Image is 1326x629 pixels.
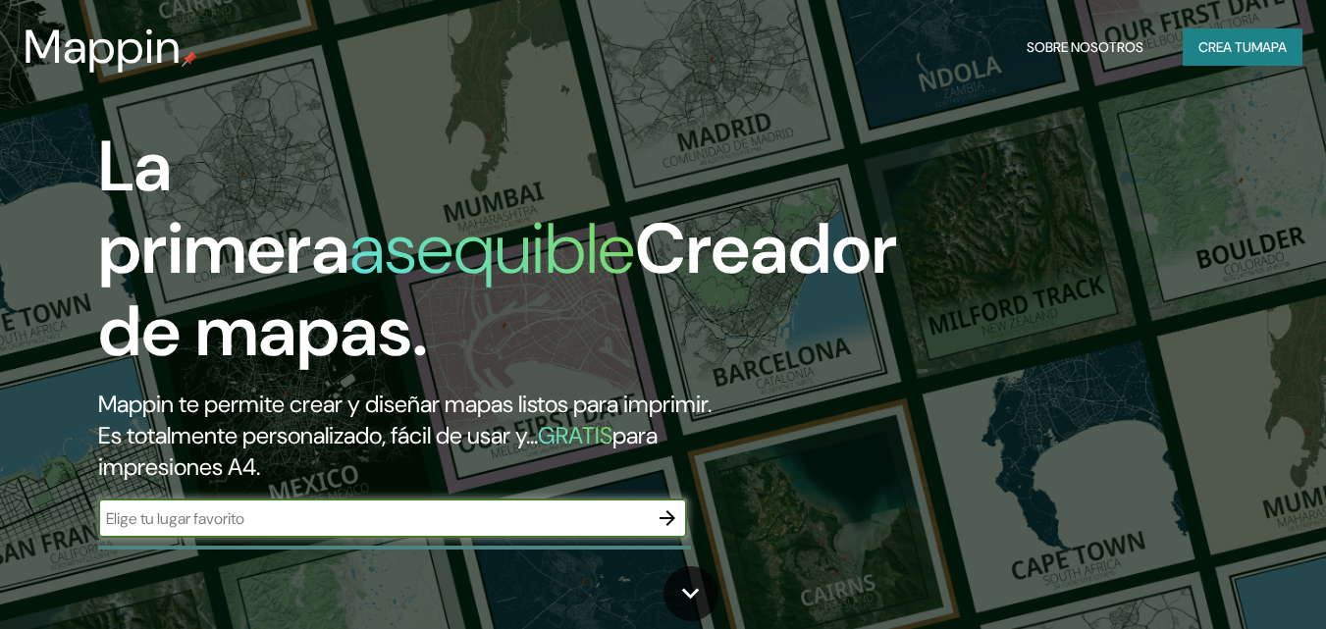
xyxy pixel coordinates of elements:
[182,51,197,67] img: pin de mapeo
[98,389,712,419] font: Mappin te permite crear y diseñar mapas listos para imprimir.
[98,420,658,482] font: para impresiones A4.
[98,203,897,377] font: Creador de mapas.
[1027,38,1143,56] font: Sobre nosotros
[1198,38,1251,56] font: Crea tu
[349,203,635,294] font: asequible
[98,121,349,294] font: La primera
[1251,38,1287,56] font: mapa
[538,420,612,450] font: GRATIS
[1019,28,1151,66] button: Sobre nosotros
[1183,28,1302,66] button: Crea tumapa
[98,507,648,530] input: Elige tu lugar favorito
[24,16,182,78] font: Mappin
[98,420,538,450] font: Es totalmente personalizado, fácil de usar y...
